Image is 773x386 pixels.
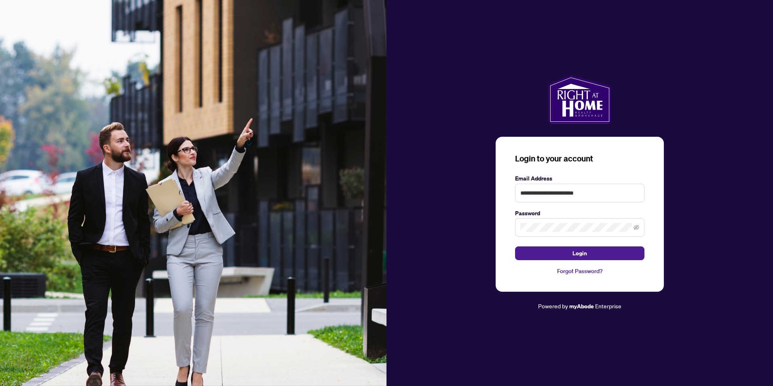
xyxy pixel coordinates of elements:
[515,267,644,276] a: Forgot Password?
[595,302,621,310] span: Enterprise
[515,153,644,164] h3: Login to your account
[548,75,611,124] img: ma-logo
[538,302,568,310] span: Powered by
[515,246,644,260] button: Login
[572,247,587,260] span: Login
[634,225,639,230] span: eye-invisible
[569,302,594,311] a: myAbode
[515,209,644,218] label: Password
[515,174,644,183] label: Email Address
